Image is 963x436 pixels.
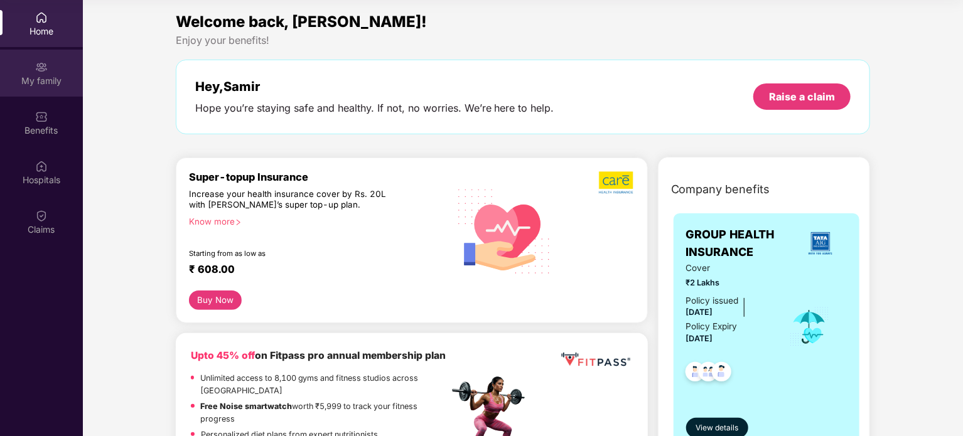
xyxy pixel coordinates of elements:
[804,226,837,260] img: insurerLogo
[686,277,772,289] span: ₹2 Lakhs
[769,90,835,104] div: Raise a claim
[693,358,724,389] img: svg+xml;base64,PHN2ZyB4bWxucz0iaHR0cDovL3d3dy53My5vcmcvMjAwMC9zdmciIHdpZHRoPSI0OC45MTUiIGhlaWdodD...
[195,79,554,94] div: Hey, Samir
[35,160,48,173] img: svg+xml;base64,PHN2ZyBpZD0iSG9zcGl0YWxzIiB4bWxucz0iaHR0cDovL3d3dy53My5vcmcvMjAwMC9zdmciIHdpZHRoPS...
[189,216,441,225] div: Know more
[789,306,830,348] img: icon
[189,189,395,211] div: Increase your health insurance cover by Rs. 20L with [PERSON_NAME]’s super top-up plan.
[680,358,711,389] img: svg+xml;base64,PHN2ZyB4bWxucz0iaHR0cDovL3d3dy53My5vcmcvMjAwMC9zdmciIHdpZHRoPSI0OC45NDMiIGhlaWdodD...
[189,249,395,258] div: Starting from as low as
[559,348,632,371] img: fppp.png
[191,349,446,361] b: on Fitpass pro annual membership plan
[189,171,449,183] div: Super-topup Insurance
[176,34,871,47] div: Enjoy your benefits!
[696,422,738,434] span: View details
[191,349,255,361] b: Upto 45% off
[176,13,427,31] span: Welcome back, [PERSON_NAME]!
[35,210,48,222] img: svg+xml;base64,PHN2ZyBpZD0iQ2xhaW0iIHhtbG5zPSJodHRwOi8vd3d3LnczLm9yZy8yMDAwL3N2ZyIgd2lkdGg9IjIwIi...
[599,171,635,194] img: b5dec4f62d2307b9de63beb79f102df3.png
[686,307,713,317] span: [DATE]
[35,11,48,24] img: svg+xml;base64,PHN2ZyBpZD0iSG9tZSIgeG1sbnM9Imh0dHA6Ly93d3cudzMub3JnLzIwMDAvc3ZnIiB3aWR0aD0iMjAiIG...
[200,372,449,397] p: Unlimited access to 8,100 gyms and fitness studios across [GEOGRAPHIC_DATA]
[189,263,436,278] div: ₹ 608.00
[686,226,794,262] span: GROUP HEALTH INSURANCE
[706,358,737,389] img: svg+xml;base64,PHN2ZyB4bWxucz0iaHR0cDovL3d3dy53My5vcmcvMjAwMC9zdmciIHdpZHRoPSI0OC45NDMiIGhlaWdodD...
[201,400,449,425] p: worth ₹5,999 to track your fitness progress
[189,290,242,310] button: Buy Now
[195,102,554,115] div: Hope you’re staying safe and healthy. If not, no worries. We’re here to help.
[35,61,48,73] img: svg+xml;base64,PHN2ZyB3aWR0aD0iMjAiIGhlaWdodD0iMjAiIHZpZXdCb3g9IjAgMCAyMCAyMCIgZmlsbD0ibm9uZSIgeG...
[35,110,48,123] img: svg+xml;base64,PHN2ZyBpZD0iQmVuZWZpdHMiIHhtbG5zPSJodHRwOi8vd3d3LnczLm9yZy8yMDAwL3N2ZyIgd2lkdGg9Ij...
[201,401,293,411] strong: Free Noise smartwatch
[449,174,561,287] img: svg+xml;base64,PHN2ZyB4bWxucz0iaHR0cDovL3d3dy53My5vcmcvMjAwMC9zdmciIHhtbG5zOnhsaW5rPSJodHRwOi8vd3...
[671,181,770,198] span: Company benefits
[686,294,739,307] div: Policy issued
[235,219,242,226] span: right
[686,320,738,333] div: Policy Expiry
[686,262,772,275] span: Cover
[686,334,713,343] span: [DATE]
